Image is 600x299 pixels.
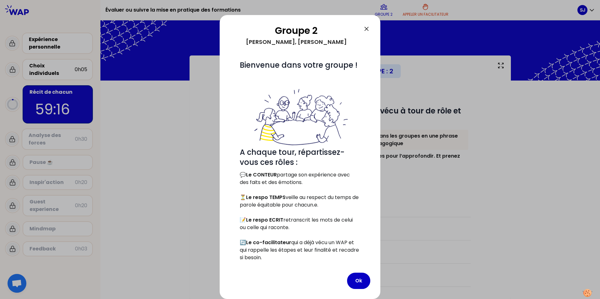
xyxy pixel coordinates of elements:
strong: Le respo TEMPS [246,194,286,201]
p: 💬 partage son expérience avec des faits et des émotions. [240,171,360,186]
span: A chaque tour, répartissez-vous ces rôles : [240,88,360,167]
span: Bienvenue dans votre groupe ! [240,60,357,70]
strong: Le CONTEUR [246,171,277,178]
button: Ok [347,273,370,289]
div: [PERSON_NAME], [PERSON_NAME] [230,36,363,48]
p: ⏳ veille au respect du temps de parole équitable pour chacun.e. [240,194,360,209]
strong: Le respo ECRIT [246,216,283,223]
h2: Groupe 2 [230,25,363,36]
strong: Le co-facilitateur [246,239,291,246]
img: filesOfInstructions%2Fbienvenue%20dans%20votre%20groupe%20-%20petit.png [251,88,349,147]
p: 📝 retranscrit les mots de celui ou celle qui raconte. [240,216,360,231]
p: 🔄 qui a déjà vécu un WAP et qui rappelle les étapes et leur finalité et recadre si besoin. [240,239,360,261]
